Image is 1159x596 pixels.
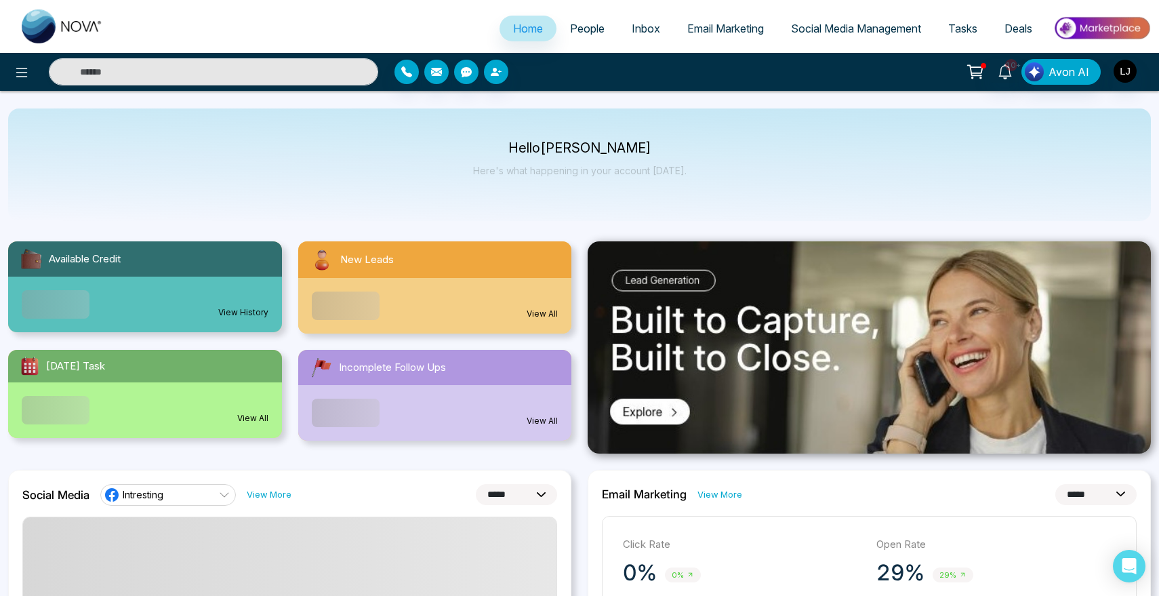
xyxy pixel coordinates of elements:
a: Email Marketing [674,16,777,41]
img: Nova CRM Logo [22,9,103,43]
span: People [570,22,605,35]
span: New Leads [340,252,394,268]
img: todayTask.svg [19,355,41,377]
span: [DATE] Task [46,359,105,374]
span: Available Credit [49,252,121,267]
p: 0% [623,559,657,587]
a: View All [237,412,268,424]
p: Here's what happening in your account [DATE]. [473,165,687,176]
p: Hello [PERSON_NAME] [473,142,687,154]
img: newLeads.svg [309,247,335,273]
span: Tasks [948,22,977,35]
span: 29% [933,568,973,583]
p: 29% [876,559,924,587]
img: . [588,241,1151,454]
span: Home [513,22,543,35]
a: View All [527,308,558,320]
p: Click Rate [623,537,863,553]
a: View History [218,306,268,319]
a: Incomplete Follow UpsView All [290,350,580,441]
img: Lead Flow [1025,62,1044,81]
p: Open Rate [876,537,1116,553]
span: Email Marketing [687,22,764,35]
img: availableCredit.svg [19,247,43,271]
span: Inbox [632,22,660,35]
span: Incomplete Follow Ups [339,360,446,376]
button: Avon AI [1021,59,1101,85]
span: Social Media Management [791,22,921,35]
img: followUps.svg [309,355,333,380]
a: View More [697,488,742,501]
span: 0% [665,568,701,583]
a: Tasks [935,16,991,41]
span: Avon AI [1049,64,1089,80]
h2: Email Marketing [602,488,687,501]
a: View All [527,415,558,427]
div: Open Intercom Messenger [1113,550,1145,582]
img: Market-place.gif [1053,13,1151,43]
a: Deals [991,16,1046,41]
a: New LeadsView All [290,241,580,334]
img: User Avatar [1114,60,1137,83]
a: Social Media Management [777,16,935,41]
span: 10+ [1005,59,1017,71]
a: View More [247,488,291,501]
span: Intresting [123,488,163,501]
a: 10+ [989,59,1021,83]
a: Inbox [618,16,674,41]
span: Deals [1004,22,1032,35]
a: Home [500,16,556,41]
h2: Social Media [22,488,89,502]
a: People [556,16,618,41]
